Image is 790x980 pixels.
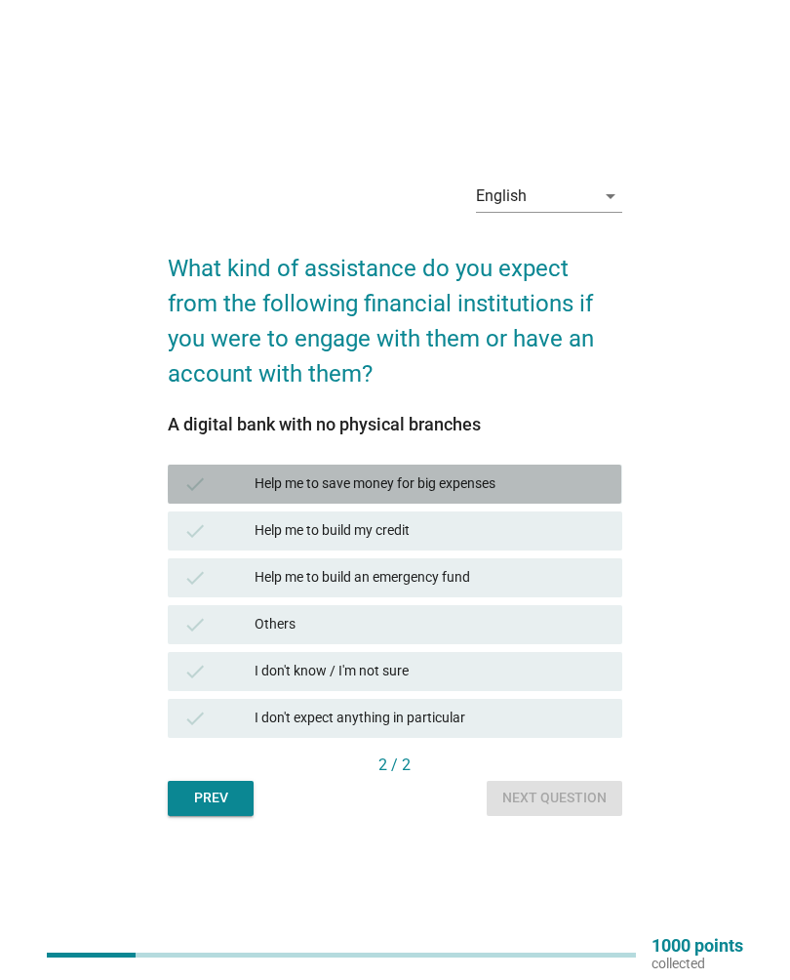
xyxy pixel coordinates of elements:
[168,754,621,777] div: 2 / 2
[168,411,621,437] div: A digital bank with no physical branches
[183,519,207,543] i: check
[255,566,607,590] div: Help me to build an emergency fund
[168,781,254,816] button: Prev
[476,187,527,205] div: English
[255,660,607,683] div: I don't know / I'm not sure
[652,937,743,955] p: 1000 points
[168,231,621,391] h2: What kind of assistance do you expect from the following financial institutions if you were to en...
[183,613,207,636] i: check
[183,660,207,683] i: check
[255,472,607,496] div: Help me to save money for big expenses
[255,707,607,730] div: I don't expect anything in particular
[255,519,607,543] div: Help me to build my credit
[652,955,743,972] p: collected
[183,707,207,730] i: check
[183,472,207,496] i: check
[599,184,622,208] i: arrow_drop_down
[183,788,238,808] div: Prev
[255,613,607,636] div: Others
[183,566,207,590] i: check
